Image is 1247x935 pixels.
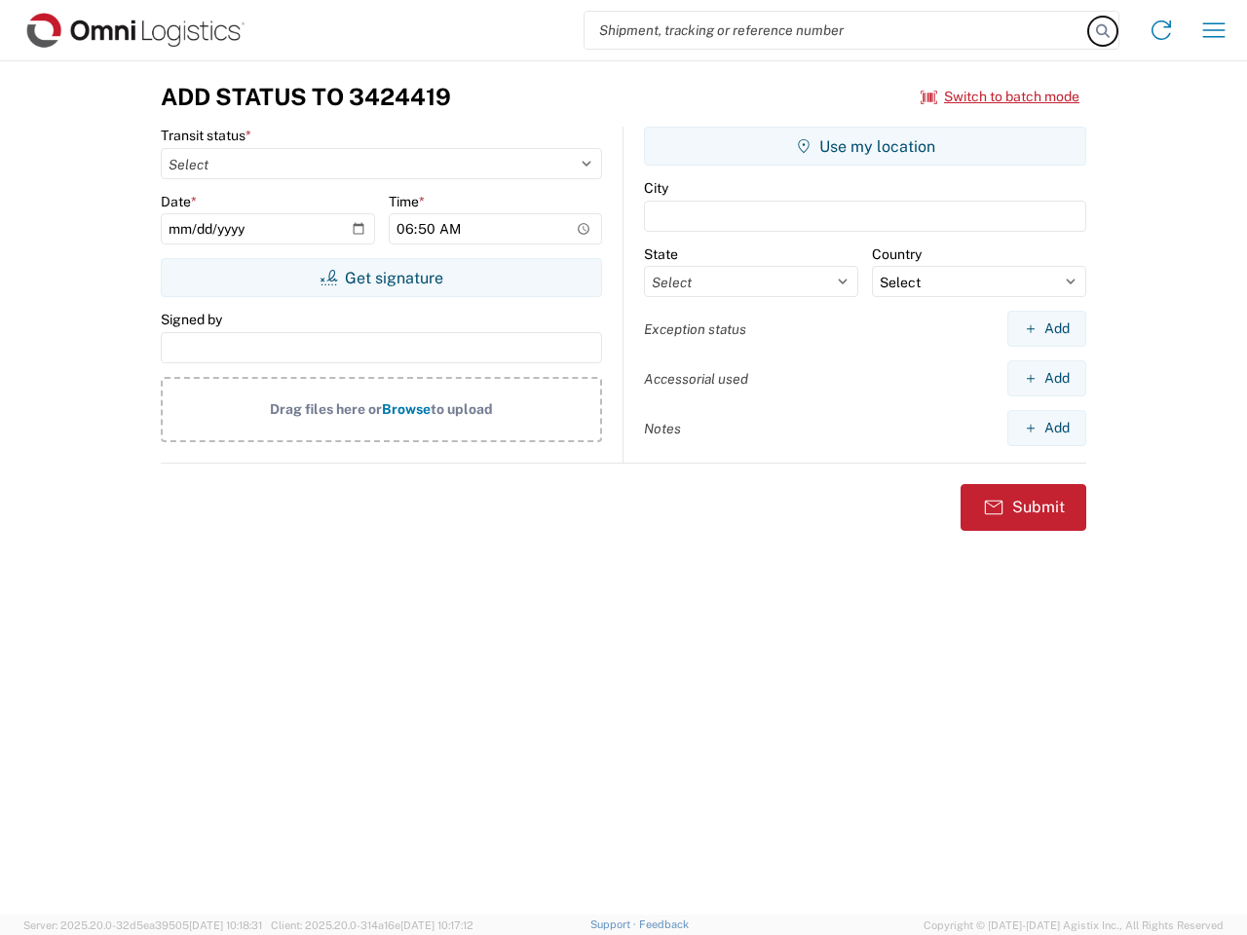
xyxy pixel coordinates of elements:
[644,245,678,263] label: State
[189,919,262,931] span: [DATE] 10:18:31
[924,916,1224,934] span: Copyright © [DATE]-[DATE] Agistix Inc., All Rights Reserved
[644,179,668,197] label: City
[431,401,493,417] span: to upload
[921,81,1079,113] button: Switch to batch mode
[161,83,451,111] h3: Add Status to 3424419
[590,918,639,930] a: Support
[389,193,425,210] label: Time
[161,193,197,210] label: Date
[23,919,262,931] span: Server: 2025.20.0-32d5ea39505
[1007,360,1086,396] button: Add
[639,918,689,930] a: Feedback
[270,401,382,417] span: Drag files here or
[1007,311,1086,347] button: Add
[644,370,748,388] label: Accessorial used
[161,127,251,144] label: Transit status
[400,919,473,931] span: [DATE] 10:17:12
[644,127,1086,166] button: Use my location
[1007,410,1086,446] button: Add
[872,245,922,263] label: Country
[644,320,746,338] label: Exception status
[161,311,222,328] label: Signed by
[382,401,431,417] span: Browse
[271,919,473,931] span: Client: 2025.20.0-314a16e
[961,484,1086,531] button: Submit
[585,12,1089,49] input: Shipment, tracking or reference number
[644,420,681,437] label: Notes
[161,258,602,297] button: Get signature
